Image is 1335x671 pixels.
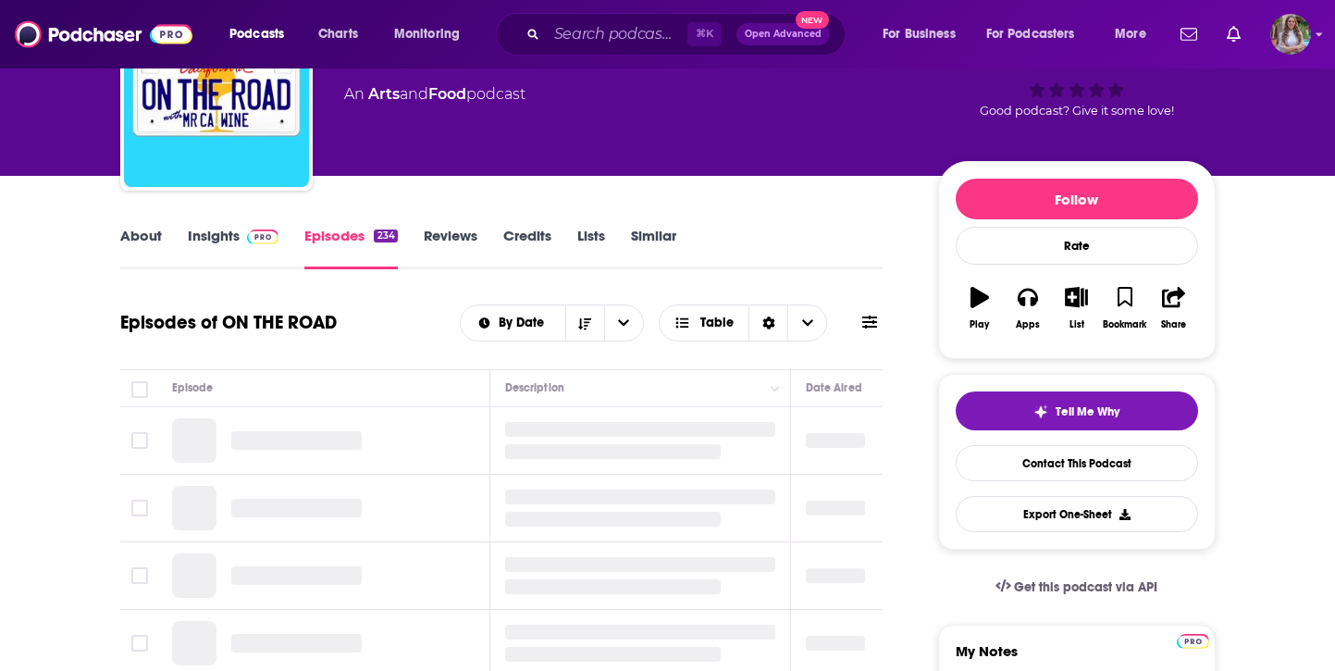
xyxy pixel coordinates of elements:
button: open menu [1102,19,1169,49]
span: More [1115,21,1146,47]
span: New [796,11,829,29]
a: Reviews [424,227,477,269]
span: Monitoring [394,21,460,47]
span: Table [700,317,734,329]
a: Similar [631,227,676,269]
button: Show profile menu [1270,14,1311,55]
div: Share [1161,319,1186,330]
div: 234 [374,230,397,242]
input: Search podcasts, credits, & more... [547,19,687,49]
button: Sort Direction [565,305,604,341]
div: Episode [172,377,214,399]
button: open menu [381,19,484,49]
span: Open Advanced [745,30,822,39]
a: Show notifications dropdown [1219,19,1248,50]
a: Get this podcast via API [981,565,1173,610]
div: Bookmark [1103,319,1146,330]
button: open menu [604,305,643,341]
button: Column Actions [764,378,786,400]
span: and [400,85,428,103]
span: For Podcasters [986,21,1075,47]
a: Episodes234 [304,227,397,269]
span: By Date [499,317,550,329]
img: Podchaser - Follow, Share and Rate Podcasts [15,17,192,52]
span: Get this podcast via API [1014,579,1157,595]
img: Podchaser Pro [1177,634,1209,649]
div: Sort Direction [748,305,787,341]
img: User Profile [1270,14,1311,55]
span: Toggle select row [131,567,148,584]
button: Share [1149,275,1197,342]
span: Charts [318,21,358,47]
div: 29Good podcast? Give it some love! [938,15,1216,130]
span: Toggle select row [131,432,148,449]
button: Choose View [659,304,828,342]
button: open menu [974,19,1102,49]
div: List [1069,319,1084,330]
span: For Business [883,21,956,47]
button: Export One-Sheet [956,496,1198,532]
a: Food [428,85,466,103]
button: List [1052,275,1100,342]
a: Show notifications dropdown [1173,19,1205,50]
a: Contact This Podcast [956,445,1198,481]
button: Follow [956,179,1198,219]
a: Arts [368,85,400,103]
a: Pro website [1177,631,1209,649]
span: Toggle select row [131,500,148,516]
span: Tell Me Why [1056,404,1119,419]
button: Open AdvancedNew [736,23,830,45]
div: An podcast [344,83,525,106]
span: Logged in as jnewton [1270,14,1311,55]
div: Play [970,319,989,330]
a: Credits [503,227,551,269]
button: Play [956,275,1004,342]
span: ⌘ K [687,22,722,46]
img: tell me why sparkle [1033,404,1048,419]
img: ON THE ROAD with MR CA WINE [124,2,309,187]
div: Rate [956,227,1198,265]
span: Podcasts [229,21,284,47]
button: open menu [870,19,979,49]
div: Date Aired [806,377,862,399]
a: Charts [306,19,369,49]
span: Toggle select row [131,635,148,652]
div: Apps [1016,319,1040,330]
a: InsightsPodchaser Pro [188,227,279,269]
div: Description [505,377,564,399]
button: Apps [1004,275,1052,342]
button: open menu [216,19,308,49]
div: Search podcasts, credits, & more... [513,13,863,56]
button: open menu [461,317,565,329]
a: Lists [577,227,605,269]
h2: Choose List sort [460,304,644,342]
h1: Episodes of ON THE ROAD [120,311,337,334]
img: Podchaser Pro [247,230,279,244]
span: Good podcast? Give it some love! [980,104,1174,118]
a: About [120,227,162,269]
button: Bookmark [1101,275,1149,342]
button: tell me why sparkleTell Me Why [956,391,1198,430]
